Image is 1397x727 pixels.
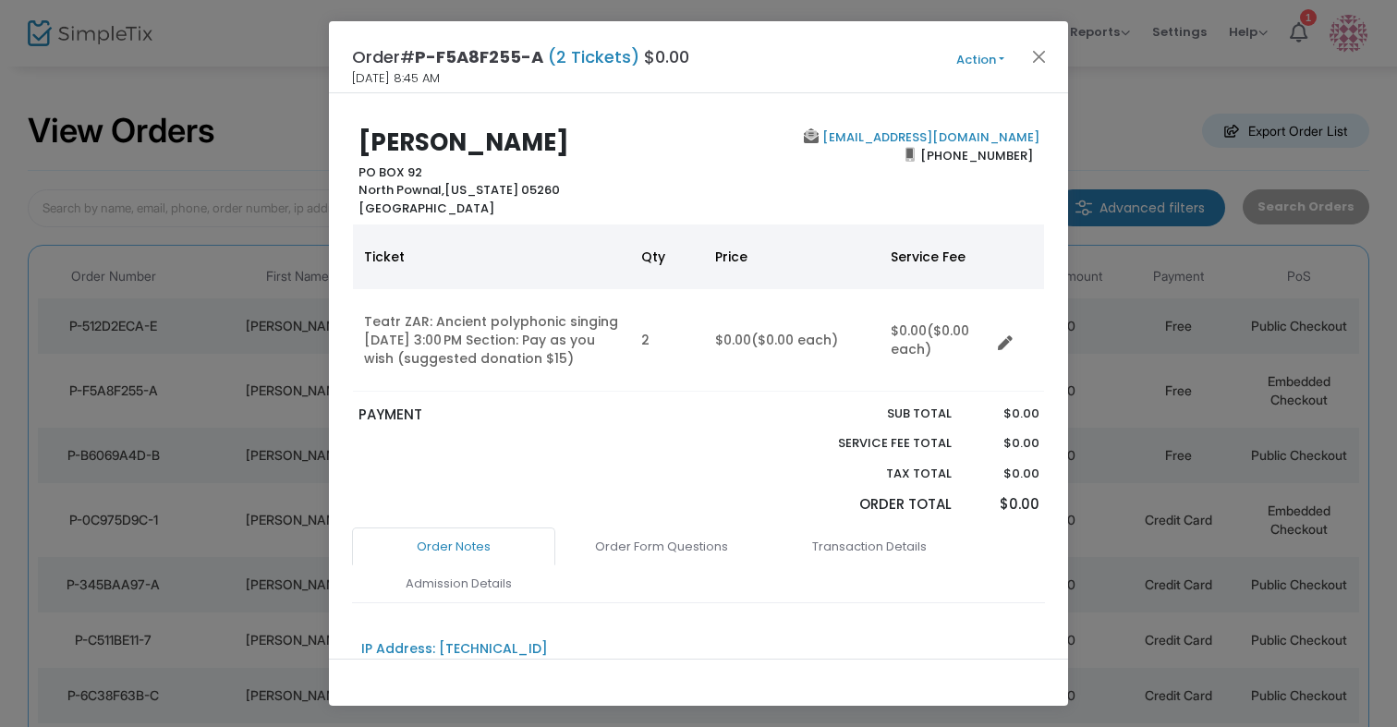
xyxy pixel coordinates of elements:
[768,527,971,566] a: Transaction Details
[630,289,704,392] td: 2
[358,181,444,199] span: North Pownal,
[880,224,990,289] th: Service Fee
[969,494,1039,515] p: $0.00
[358,405,690,426] p: PAYMENT
[795,494,952,515] p: Order Total
[415,45,543,68] span: P-F5A8F255-A
[704,224,880,289] th: Price
[357,564,560,603] a: Admission Details
[353,224,630,289] th: Ticket
[795,465,952,483] p: Tax Total
[969,434,1039,453] p: $0.00
[819,128,1039,146] a: [EMAIL_ADDRESS][DOMAIN_NAME]
[358,164,560,217] b: PO BOX 92 [US_STATE] 05260 [GEOGRAPHIC_DATA]
[751,331,838,349] span: ($0.00 each)
[880,289,990,392] td: $0.00
[704,289,880,392] td: $0.00
[361,639,548,659] div: IP Address: [TECHNICAL_ID]
[1027,44,1051,68] button: Close
[352,69,440,88] span: [DATE] 8:45 AM
[925,50,1036,70] button: Action
[969,465,1039,483] p: $0.00
[795,405,952,423] p: Sub total
[358,126,569,159] b: [PERSON_NAME]
[543,45,644,68] span: (2 Tickets)
[969,405,1039,423] p: $0.00
[630,224,704,289] th: Qty
[795,434,952,453] p: Service Fee Total
[352,44,689,69] h4: Order# $0.00
[915,140,1039,170] span: [PHONE_NUMBER]
[352,527,555,566] a: Order Notes
[560,527,763,566] a: Order Form Questions
[353,224,1044,392] div: Data table
[353,289,630,392] td: Teatr ZAR: Ancient polyphonic singing [DATE] 3:00 PM Section: Pay as you wish (suggested donation...
[891,321,969,358] span: ($0.00 each)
